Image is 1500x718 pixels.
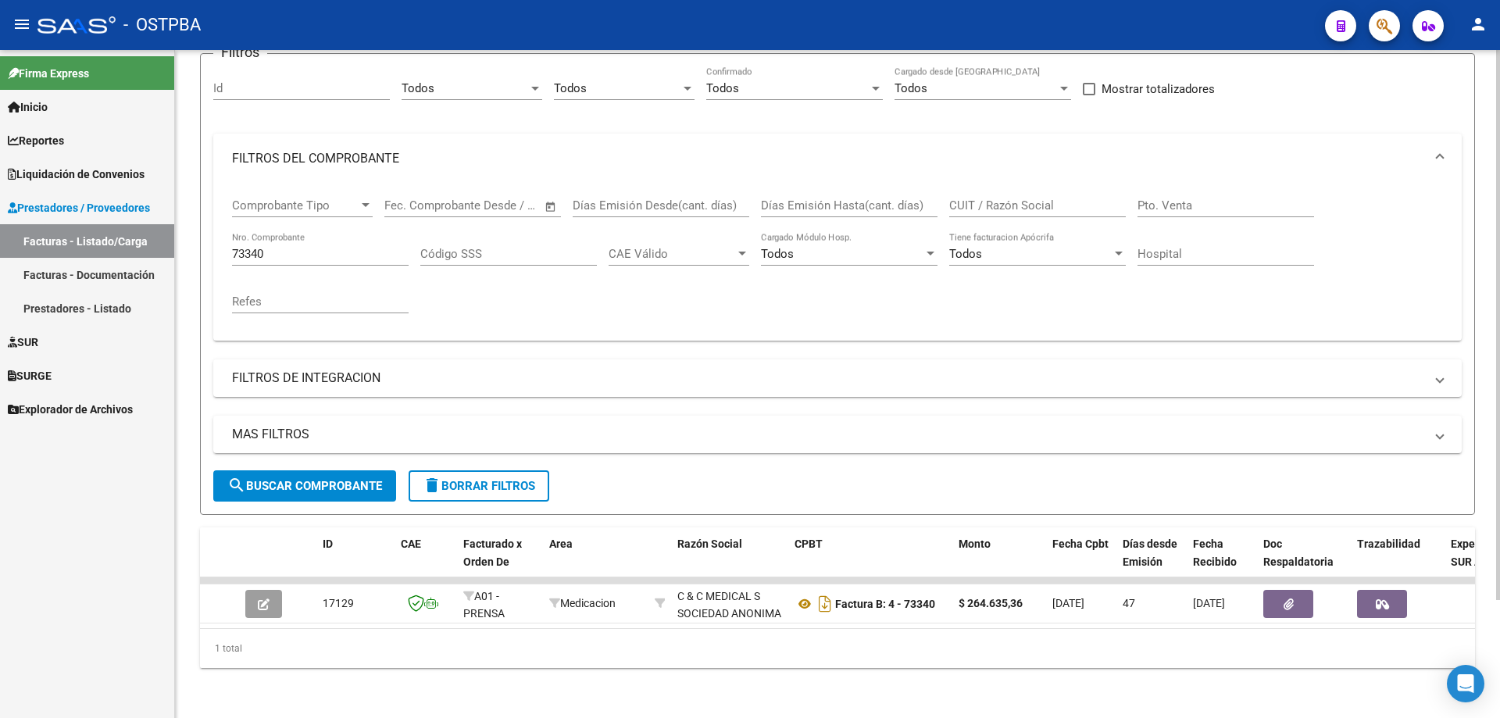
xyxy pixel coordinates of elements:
span: Prestadores / Proveedores [8,199,150,216]
button: Borrar Filtros [409,470,549,502]
span: Todos [402,81,434,95]
span: Area [549,538,573,550]
strong: $ 264.635,36 [959,597,1023,609]
div: 1 total [200,629,1475,668]
button: Buscar Comprobante [213,470,396,502]
div: Open Intercom Messenger [1447,665,1484,702]
h3: Filtros [213,41,267,63]
datatable-header-cell: CPBT [788,527,952,596]
mat-icon: delete [423,476,441,495]
datatable-header-cell: ID [316,527,395,596]
datatable-header-cell: Area [543,527,648,596]
span: Todos [706,81,739,95]
span: CAE Válido [609,247,735,261]
mat-icon: search [227,476,246,495]
datatable-header-cell: Facturado x Orden De [457,527,543,596]
input: Fecha fin [462,198,537,213]
input: Fecha inicio [384,198,448,213]
span: SURGE [8,367,52,384]
mat-icon: person [1469,15,1487,34]
i: Descargar documento [815,591,835,616]
span: Razón Social [677,538,742,550]
span: ID [323,538,333,550]
mat-panel-title: FILTROS DE INTEGRACION [232,370,1424,387]
datatable-header-cell: Monto [952,527,1046,596]
mat-expansion-panel-header: MAS FILTROS [213,416,1462,453]
button: Open calendar [542,198,560,216]
datatable-header-cell: Fecha Cpbt [1046,527,1116,596]
span: Doc Respaldatoria [1263,538,1334,568]
div: 30707174702 [677,588,782,620]
span: [DATE] [1052,597,1084,609]
span: Todos [895,81,927,95]
span: [DATE] [1193,597,1225,609]
span: Borrar Filtros [423,479,535,493]
span: Fecha Recibido [1193,538,1237,568]
span: A01 - PRENSA [463,590,505,620]
datatable-header-cell: CAE [395,527,457,596]
span: Buscar Comprobante [227,479,382,493]
span: Medicacion [549,597,616,609]
mat-panel-title: FILTROS DEL COMPROBANTE [232,150,1424,167]
span: Todos [761,247,794,261]
span: Firma Express [8,65,89,82]
datatable-header-cell: Razón Social [671,527,788,596]
span: Liquidación de Convenios [8,166,145,183]
div: FILTROS DEL COMPROBANTE [213,184,1462,341]
datatable-header-cell: Doc Respaldatoria [1257,527,1351,596]
span: CPBT [795,538,823,550]
mat-panel-title: MAS FILTROS [232,426,1424,443]
span: Explorador de Archivos [8,401,133,418]
datatable-header-cell: Días desde Emisión [1116,527,1187,596]
datatable-header-cell: Fecha Recibido [1187,527,1257,596]
span: Mostrar totalizadores [1102,80,1215,98]
span: CAE [401,538,421,550]
strong: Factura B: 4 - 73340 [835,598,935,610]
div: C & C MEDICAL S SOCIEDAD ANONIMA [677,588,782,623]
span: Fecha Cpbt [1052,538,1109,550]
span: Trazabilidad [1357,538,1420,550]
datatable-header-cell: Trazabilidad [1351,527,1445,596]
mat-expansion-panel-header: FILTROS DE INTEGRACION [213,359,1462,397]
span: Comprobante Tipo [232,198,359,213]
span: 47 [1123,597,1135,609]
span: Reportes [8,132,64,149]
span: Todos [554,81,587,95]
span: - OSTPBA [123,8,201,42]
span: SUR [8,334,38,351]
span: Facturado x Orden De [463,538,522,568]
mat-expansion-panel-header: FILTROS DEL COMPROBANTE [213,134,1462,184]
span: Días desde Emisión [1123,538,1177,568]
span: Todos [949,247,982,261]
span: Monto [959,538,991,550]
mat-icon: menu [12,15,31,34]
span: Inicio [8,98,48,116]
span: 17129 [323,597,354,609]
